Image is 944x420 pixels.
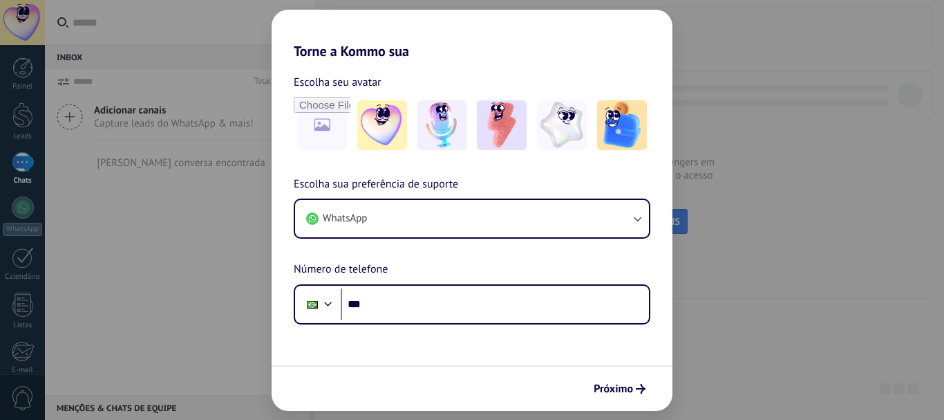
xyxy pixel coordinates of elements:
img: -2.jpeg [417,100,467,150]
img: -4.jpeg [537,100,587,150]
button: Próximo [587,377,652,401]
span: Próximo [594,384,633,394]
img: -1.jpeg [357,100,407,150]
button: WhatsApp [295,200,649,237]
img: -3.jpeg [477,100,527,150]
img: -5.jpeg [597,100,647,150]
div: Brazil: + 55 [299,290,325,319]
span: Escolha sua preferência de suporte [294,176,458,194]
span: WhatsApp [323,212,367,226]
span: Escolha seu avatar [294,73,381,91]
span: Número de telefone [294,261,388,279]
h2: Torne a Kommo sua [272,10,672,60]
